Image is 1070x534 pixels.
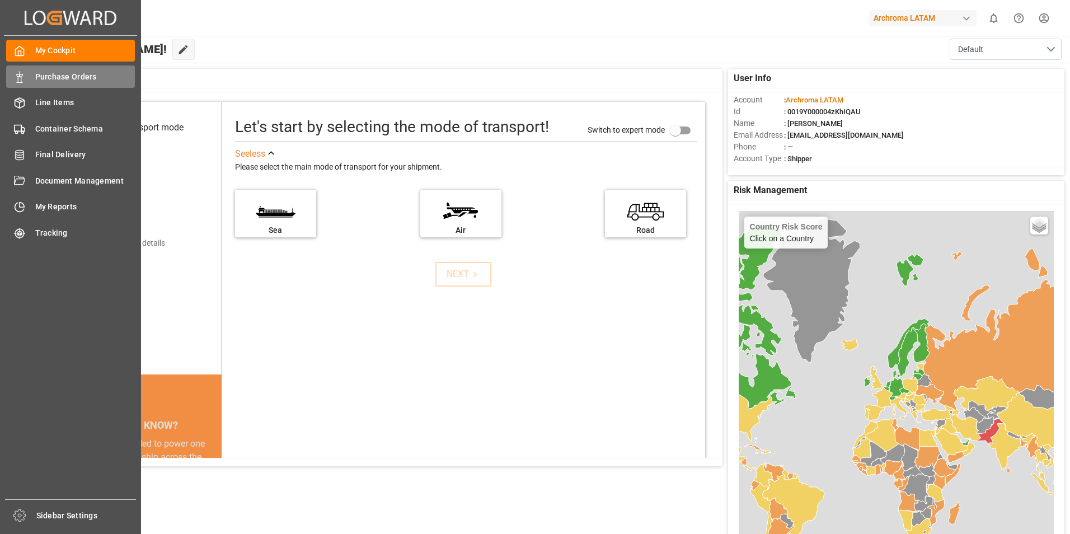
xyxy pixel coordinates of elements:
[6,40,135,62] a: My Cockpit
[786,96,843,104] span: Archroma LATAM
[784,119,843,128] span: : [PERSON_NAME]
[750,222,823,231] h4: Country Risk Score
[46,39,167,60] span: Hello [PERSON_NAME]!
[235,115,549,139] div: Let's start by selecting the mode of transport!
[588,125,665,134] span: Switch to expert mode
[35,175,135,187] span: Document Management
[734,153,784,165] span: Account Type
[206,437,222,531] button: next slide / item
[750,222,823,243] div: Click on a Country
[35,97,135,109] span: Line Items
[6,196,135,218] a: My Reports
[1030,217,1048,235] a: Layers
[784,154,812,163] span: : Shipper
[447,268,481,281] div: NEXT
[35,149,135,161] span: Final Delivery
[734,184,807,197] span: Risk Management
[435,262,491,287] button: NEXT
[6,92,135,114] a: Line Items
[734,94,784,106] span: Account
[950,39,1062,60] button: open menu
[734,72,771,85] span: User Info
[734,141,784,153] span: Phone
[36,510,137,522] span: Sidebar Settings
[611,224,681,236] div: Road
[784,96,843,104] span: :
[734,118,784,129] span: Name
[869,7,981,29] button: Archroma LATAM
[784,131,904,139] span: : [EMAIL_ADDRESS][DOMAIN_NAME]
[981,6,1006,31] button: show 0 new notifications
[734,106,784,118] span: Id
[235,161,697,174] div: Please select the main mode of transport for your shipment.
[958,44,983,55] span: Default
[35,201,135,213] span: My Reports
[1006,6,1031,31] button: Help Center
[35,71,135,83] span: Purchase Orders
[35,227,135,239] span: Tracking
[6,65,135,87] a: Purchase Orders
[35,123,135,135] span: Container Schema
[869,10,977,26] div: Archroma LATAM
[426,224,496,236] div: Air
[6,170,135,191] a: Document Management
[6,222,135,243] a: Tracking
[734,129,784,141] span: Email Address
[784,143,793,151] span: : —
[95,237,165,249] div: Add shipping details
[241,224,311,236] div: Sea
[35,45,135,57] span: My Cockpit
[6,144,135,166] a: Final Delivery
[235,147,265,161] div: See less
[784,107,861,116] span: : 0019Y000004zKhIQAU
[6,118,135,139] a: Container Schema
